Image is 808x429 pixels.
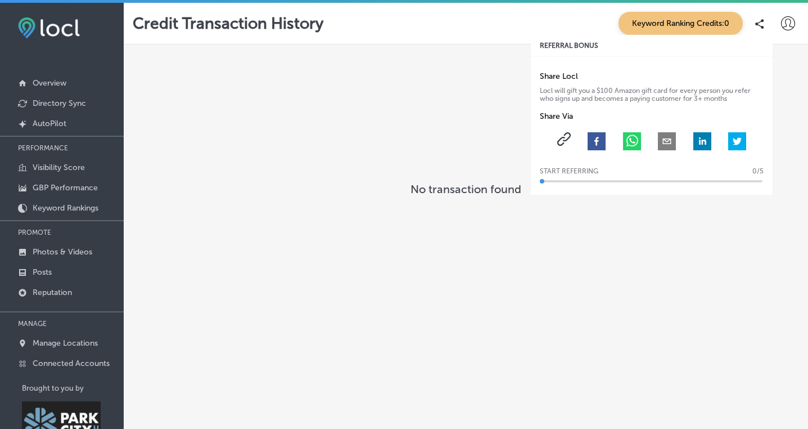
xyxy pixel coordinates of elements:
[18,17,80,38] img: fda3e92497d09a02dc62c9cd864e3231.png
[752,167,764,175] p: 0 /5
[33,163,85,172] p: Visibility Score
[540,167,598,175] p: START REFERRING
[540,111,764,121] h3: Share Via
[33,288,72,297] p: Reputation
[33,338,98,348] p: Manage Locations
[33,203,98,213] p: Keyword Rankings
[588,132,606,150] button: facebook
[33,99,86,108] p: Directory Sync
[619,12,743,35] span: Keyword Ranking Credits: 0
[133,14,323,33] p: Credit Transaction History
[540,87,764,102] p: Locl will gift you a $100 Amazon gift card for every person you refer who signs up and becomes a ...
[728,132,746,150] button: twitter
[22,384,124,392] p: Brought to you by
[540,71,764,81] h3: Share Locl
[693,132,711,150] button: linkedin
[540,42,598,50] p: REFERRAL BONUS
[658,132,676,150] button: email
[33,267,52,277] p: Posts
[33,119,66,128] p: AutoPilot
[33,183,98,193] p: GBP Performance
[135,182,797,196] p: No transaction found
[33,359,110,368] p: Connected Accounts
[33,78,66,88] p: Overview
[33,247,92,257] p: Photos & Videos
[623,132,641,150] button: whatsapp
